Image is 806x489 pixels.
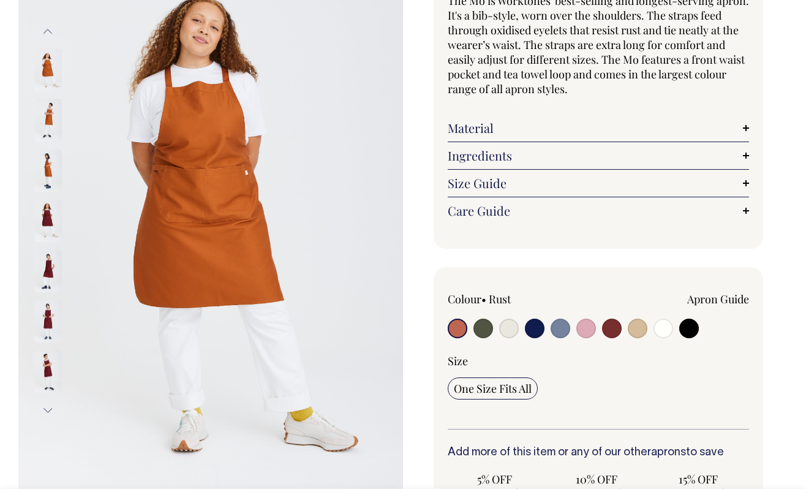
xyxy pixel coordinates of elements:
img: rust [34,99,62,142]
a: Care Guide [448,203,749,218]
label: Rust [489,292,511,306]
input: One Size Fits All [448,377,538,400]
span: 5% OFF [454,472,536,487]
img: burgundy [34,300,62,343]
span: 15% OFF [657,472,739,487]
img: rust [34,49,62,92]
a: Ingredients [448,148,749,163]
span: 10% OFF [556,472,638,487]
a: aprons [651,447,686,458]
button: Next [39,397,57,425]
img: rust [34,150,62,192]
h6: Add more of this item or any of our other to save [448,447,749,459]
button: Previous [39,18,57,45]
a: Size Guide [448,176,749,191]
img: burgundy [34,250,62,293]
img: burgundy [34,200,62,243]
div: Colour [448,292,568,306]
span: One Size Fits All [454,381,532,396]
div: Size [448,354,749,368]
a: Material [448,121,749,135]
span: • [481,292,486,306]
a: Apron Guide [687,292,749,306]
img: burgundy [34,351,62,393]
